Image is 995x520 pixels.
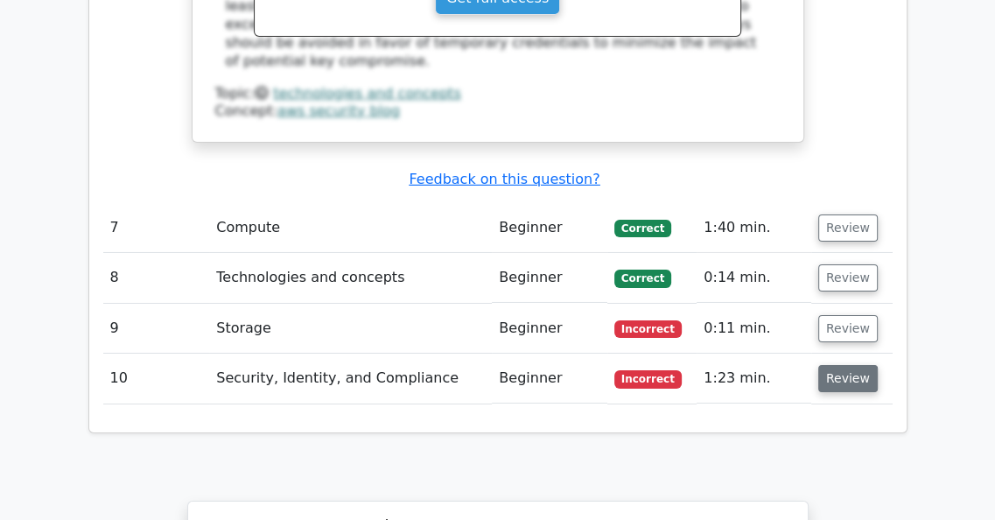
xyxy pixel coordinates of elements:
td: Compute [209,203,492,253]
td: Beginner [492,304,607,354]
td: 8 [103,253,210,303]
td: Technologies and concepts [209,253,492,303]
td: Storage [209,304,492,354]
div: Topic: [215,85,781,103]
span: Correct [614,270,671,287]
span: Incorrect [614,370,682,388]
td: Beginner [492,253,607,303]
td: 10 [103,354,210,404]
button: Review [818,315,878,342]
span: Incorrect [614,320,682,338]
td: 0:14 min. [697,253,811,303]
td: 1:40 min. [697,203,811,253]
span: Correct [614,220,671,237]
td: Beginner [492,354,607,404]
td: Security, Identity, and Compliance [209,354,492,404]
a: Feedback on this question? [409,171,599,187]
td: 1:23 min. [697,354,811,404]
td: Beginner [492,203,607,253]
a: aws security blog [277,102,400,119]
td: 0:11 min. [697,304,811,354]
a: technologies and concepts [273,85,460,102]
button: Review [818,365,878,392]
td: 9 [103,304,210,354]
td: 7 [103,203,210,253]
div: Concept: [215,102,781,121]
button: Review [818,214,878,242]
button: Review [818,264,878,292]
